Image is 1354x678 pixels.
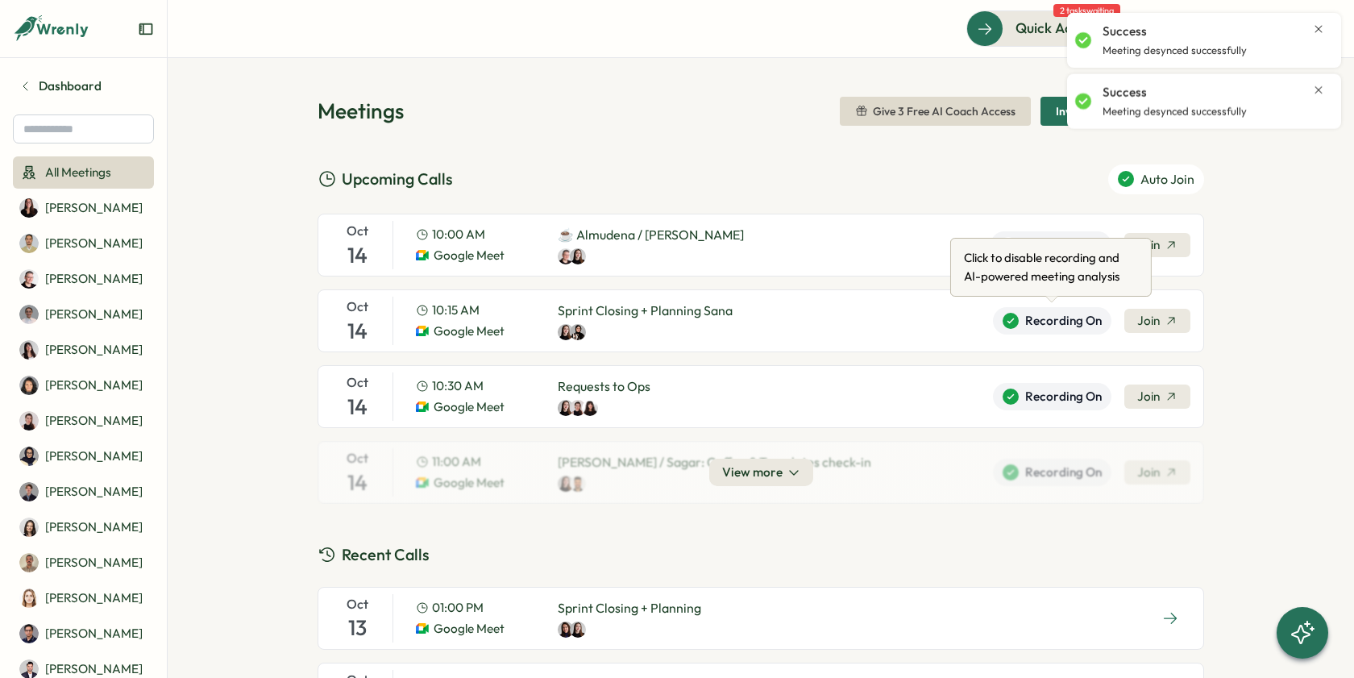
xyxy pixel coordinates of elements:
[45,341,143,359] p: [PERSON_NAME]
[966,10,1127,46] button: Quick Actions
[13,511,154,543] a: Elisabetta ​Casagrande[PERSON_NAME]
[558,225,744,245] p: ☕️ Almudena / [PERSON_NAME]
[45,518,143,536] p: [PERSON_NAME]
[558,400,574,416] img: Elena Ladushyna
[993,383,1111,410] button: Recording On
[570,324,586,340] img: Sana Naqvi
[991,231,1111,259] button: Recording Off
[347,297,368,317] span: Oct
[347,241,368,269] span: 14
[961,245,1141,289] div: Click to disable recording and AI-powered meeting analysis
[347,594,368,614] span: Oct
[13,263,154,295] a: Almudena Bernardos[PERSON_NAME]
[45,270,143,288] p: [PERSON_NAME]
[13,582,154,614] a: Friederike Giese[PERSON_NAME]
[13,334,154,366] a: Andrea Lopez[PERSON_NAME]
[873,106,1015,117] span: Give 3 Free AI Coach Access
[1053,4,1120,17] span: 2 tasks waiting
[709,459,813,486] button: View more
[19,624,39,643] img: Furqan Tariq
[1023,236,1102,254] span: Recording Off
[434,247,505,264] span: Google Meet
[13,618,154,650] a: Furqan Tariq[PERSON_NAME]
[722,464,783,481] span: View more
[45,447,143,465] p: [PERSON_NAME]
[1124,309,1190,333] a: Join
[342,543,430,568] span: Recent Calls
[45,483,143,501] p: [PERSON_NAME]
[45,625,143,643] p: [PERSON_NAME]
[1124,233,1190,257] a: Join
[1312,23,1325,35] button: Close notification
[1103,84,1147,102] p: Success
[19,376,39,395] img: Angelina Costa
[1140,169,1194,189] span: Auto Join
[19,305,39,324] img: Amna Khattak
[348,614,367,642] span: 13
[13,192,154,224] a: Adriana Fosca[PERSON_NAME]
[1312,84,1325,97] button: Close notification
[558,376,650,397] p: Requests to Ops
[45,412,143,430] p: [PERSON_NAME]
[432,377,484,395] span: 10:30 AM
[1103,23,1147,40] p: Success
[19,482,39,501] img: Dionisio Arredondo
[570,248,586,264] img: Elena Ladushyna
[13,369,154,401] a: Angelina Costa[PERSON_NAME]
[558,248,574,264] img: Almudena Bernardos
[582,400,598,416] img: Kelly Rosa
[13,440,154,472] a: Batool Fatima[PERSON_NAME]
[19,340,39,360] img: Andrea Lopez
[1025,312,1102,330] span: Recording On
[347,221,368,241] span: Oct
[39,77,102,95] span: Dashboard
[1124,385,1190,409] a: Join
[13,298,154,331] a: Amna Khattak[PERSON_NAME]
[347,317,368,345] span: 14
[19,589,39,608] img: Friederike Giese
[45,235,143,252] p: [PERSON_NAME]
[19,234,39,253] img: Ahmet Karakus
[138,21,154,37] button: Expand sidebar
[434,398,505,416] span: Google Meet
[840,97,1031,126] button: Give 3 Free AI Coach Access
[558,598,701,618] p: Sprint Closing + Planning
[558,301,733,321] p: Sprint Closing + Planning Sana
[1040,97,1204,126] button: Invite Wrenly to a Meeting
[318,587,1204,650] a: Oct1301:00 PMGoogle MeetSprint Closing + PlanningViktoria KorzhovaElena Ladushyna
[318,97,404,125] h1: Meetings
[434,620,505,638] span: Google Meet
[19,269,39,289] img: Almudena Bernardos
[347,393,368,421] span: 14
[45,554,143,572] p: [PERSON_NAME]
[570,400,586,416] img: Axi Molnar
[45,164,111,181] span: All Meetings
[558,324,574,340] img: Elena Ladushyna
[1137,312,1160,330] span: Join
[19,411,39,431] img: Axi Molnar
[45,376,143,394] p: [PERSON_NAME]
[1103,105,1247,119] p: Meeting desynced successfully
[1137,388,1160,406] span: Join
[434,322,505,340] span: Google Meet
[1103,44,1247,58] p: Meeting desynced successfully
[19,553,39,572] img: Francisco Afonso
[1015,18,1103,39] span: Quick Actions
[19,198,39,218] img: Adriana Fosca
[347,372,368,393] span: Oct
[570,622,586,638] img: Elena Ladushyna
[432,599,484,617] span: 01:00 PM
[13,156,154,189] a: All Meetings
[45,660,143,678] p: [PERSON_NAME]
[13,476,154,508] a: Dionisio Arredondo[PERSON_NAME]
[13,547,154,579] a: Francisco Afonso[PERSON_NAME]
[1025,388,1102,406] span: Recording On
[1137,236,1160,254] span: Join
[1056,98,1189,125] span: Invite Wrenly to a Meeting
[432,302,480,319] span: 10:15 AM
[19,518,39,537] img: Elisabetta ​Casagrande
[342,167,453,192] h2: Upcoming Calls
[45,199,143,217] p: [PERSON_NAME]
[45,589,143,607] p: [PERSON_NAME]
[13,405,154,437] a: Axi Molnar[PERSON_NAME]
